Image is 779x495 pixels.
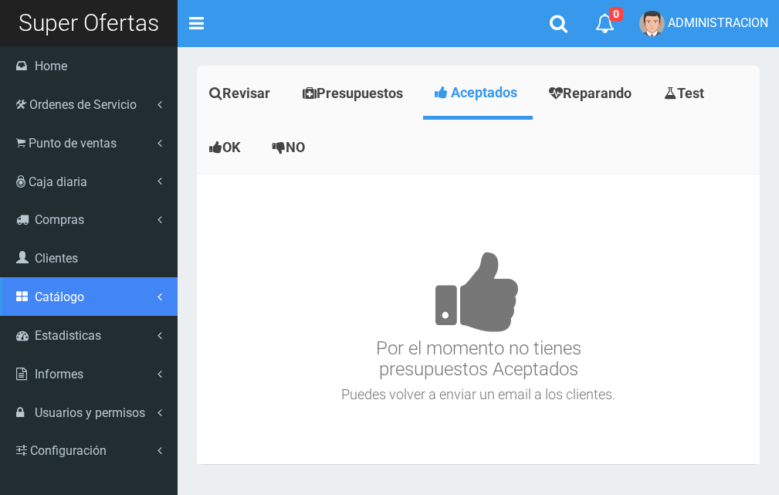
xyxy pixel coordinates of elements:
[29,97,137,112] span: Ordenes de Servicio
[35,212,84,227] span: Compras
[35,59,67,73] span: Home
[537,70,648,117] a: Reparando
[609,7,623,22] span: 0
[201,387,756,402] h4: Puedes volver a enviar un email a los clientes.
[639,11,665,36] img: User Image
[201,205,756,380] h3: Por el momento no tienes presupuestos Aceptados
[317,85,403,101] span: Presupuestos
[29,175,87,189] span: Caja diaria
[652,70,720,117] a: Test
[35,251,78,266] span: Clientes
[35,405,145,420] span: Usuarios y permisos
[290,70,419,117] a: Presupuestos
[222,85,270,101] span: Revisar
[423,70,533,116] a: Aceptados
[19,9,159,36] span: Super Ofertas
[677,85,704,101] span: Test
[30,443,107,458] span: Configuración
[286,139,305,155] span: NO
[197,70,286,117] a: Revisar
[451,84,517,100] span: Aceptados
[260,124,321,171] a: NO
[29,136,117,151] span: Punto de ventas
[197,124,256,171] a: OK
[563,85,632,101] span: Reparando
[668,15,768,30] span: ADMINISTRACION
[35,290,84,304] span: Catálogo
[35,367,83,381] span: Informes
[35,328,101,343] span: Estadisticas
[222,139,240,155] span: OK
